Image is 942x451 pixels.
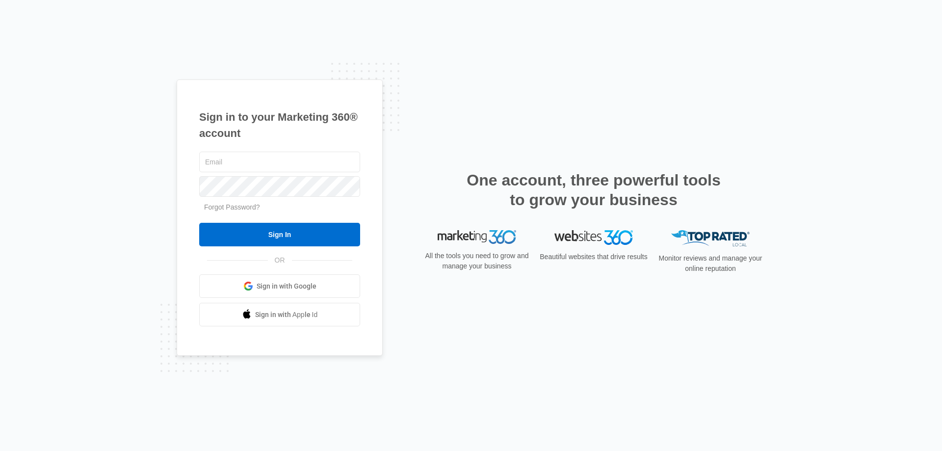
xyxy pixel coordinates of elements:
[199,274,360,298] a: Sign in with Google
[554,230,633,244] img: Websites 360
[199,303,360,326] a: Sign in with Apple Id
[539,252,649,262] p: Beautiful websites that drive results
[268,255,292,265] span: OR
[422,251,532,271] p: All the tools you need to grow and manage your business
[464,170,724,210] h2: One account, three powerful tools to grow your business
[655,253,765,274] p: Monitor reviews and manage your online reputation
[199,223,360,246] input: Sign In
[204,203,260,211] a: Forgot Password?
[199,109,360,141] h1: Sign in to your Marketing 360® account
[257,281,316,292] span: Sign in with Google
[255,310,318,320] span: Sign in with Apple Id
[438,230,516,244] img: Marketing 360
[671,230,750,246] img: Top Rated Local
[199,152,360,172] input: Email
